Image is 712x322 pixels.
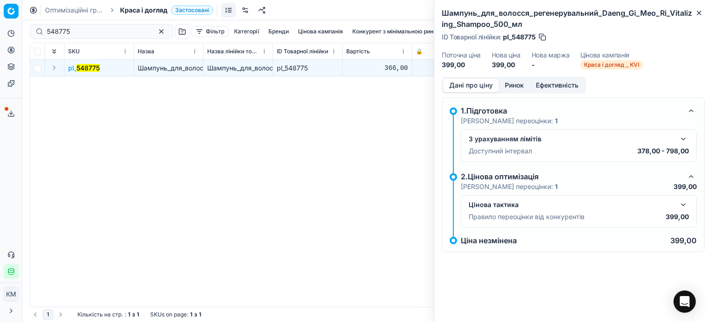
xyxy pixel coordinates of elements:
[55,309,66,320] button: Go to next page
[120,6,213,15] span: Краса і доглядЗастосовані
[670,237,697,244] p: 399,00
[30,309,66,320] nav: pagination
[76,64,100,72] mark: 548775
[265,26,292,37] button: Бренди
[132,311,135,318] strong: з
[45,6,104,15] a: Оптимізаційні групи
[469,200,674,209] div: Цінова тактика
[416,48,423,55] span: 🔒
[555,117,558,125] strong: 1
[277,48,328,55] span: ID Товарної лінійки
[77,311,123,318] span: Кількість на стр.
[45,6,213,15] nav: breadcrumb
[666,212,689,221] p: 399,00
[492,52,521,58] dt: Нова ціна
[555,183,558,190] strong: 1
[461,105,682,116] div: 1.Підготовка
[47,27,148,36] input: Пошук по SKU або назві
[68,63,100,73] button: pl_548775
[68,48,80,55] span: SKU
[77,311,139,318] div: :
[461,171,682,182] div: 2.Цінова оптимізація
[30,309,41,320] button: Go to previous page
[469,134,674,144] div: З урахуванням лімітів
[442,60,481,69] dd: 399,00
[532,52,570,58] dt: Нова маржа
[674,290,696,313] div: Open Intercom Messenger
[637,146,689,156] p: 378,00 - 798,00
[207,63,269,73] div: Шампунь_для_волосся_регенерувальний_Daeng_Gi_Meo_Ri_Vitalizing_Shampoo_500_мл
[191,26,229,37] button: Фільтр
[138,48,154,55] span: Назва
[199,311,201,318] strong: 1
[49,46,60,57] button: Expand all
[49,62,60,73] button: Expand
[443,79,499,92] button: Дані про ціну
[120,6,167,15] span: Краса і догляд
[469,212,585,221] p: Правило переоцінки від конкурентів
[469,146,532,156] p: Доступний інтервал
[530,79,585,92] button: Ефективність
[4,287,19,302] button: КM
[194,311,197,318] strong: з
[349,26,472,37] button: Конкурент з мінімальною ринковою ціною
[68,63,100,73] span: pl_
[4,287,18,301] span: КM
[461,237,517,244] p: Ціна незмінена
[150,311,188,318] span: SKUs on page :
[137,311,139,318] strong: 1
[190,311,192,318] strong: 1
[461,182,558,191] p: [PERSON_NAME] переоцінки:
[346,48,370,55] span: Вартість
[171,6,213,15] span: Застосовані
[230,26,263,37] button: Категорії
[43,309,53,320] button: 1
[346,63,408,73] div: 366,00
[442,52,481,58] dt: Поточна ціна
[499,79,530,92] button: Ринок
[294,26,347,37] button: Цінова кампанія
[207,48,260,55] span: Назва лінійки товарів
[442,7,705,30] h2: Шампунь_для_волосся_регенерувальний_Daeng_Gi_Meo_Ri_Vitalizing_Shampoo_500_мл
[580,60,643,69] span: Краса і догляд _ KVI
[580,52,643,58] dt: Цінова кампанія
[532,60,570,69] dd: -
[492,60,521,69] dd: 399,00
[461,116,558,126] p: [PERSON_NAME] переоцінки:
[138,64,412,72] span: Шампунь_для_волосся_регенерувальний_Daeng_Gi_Meo_Ri_Vitalizing_Shampoo_500_мл
[128,311,130,318] strong: 1
[277,63,338,73] div: pl_548775
[503,32,536,42] span: pl_548775
[442,34,501,40] span: ID Товарної лінійки :
[674,182,697,191] p: 399,00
